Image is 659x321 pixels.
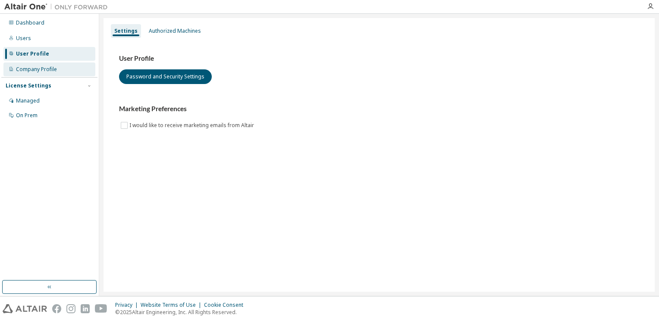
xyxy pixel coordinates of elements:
[149,28,201,34] div: Authorized Machines
[129,120,256,131] label: I would like to receive marketing emails from Altair
[115,302,141,309] div: Privacy
[16,50,49,57] div: User Profile
[3,304,47,313] img: altair_logo.svg
[52,304,61,313] img: facebook.svg
[119,105,639,113] h3: Marketing Preferences
[95,304,107,313] img: youtube.svg
[16,112,38,119] div: On Prem
[4,3,112,11] img: Altair One
[6,82,51,89] div: License Settings
[204,302,248,309] div: Cookie Consent
[115,309,248,316] p: © 2025 Altair Engineering, Inc. All Rights Reserved.
[119,54,639,63] h3: User Profile
[114,28,138,34] div: Settings
[16,66,57,73] div: Company Profile
[81,304,90,313] img: linkedin.svg
[16,35,31,42] div: Users
[119,69,212,84] button: Password and Security Settings
[16,19,44,26] div: Dashboard
[66,304,75,313] img: instagram.svg
[16,97,40,104] div: Managed
[141,302,204,309] div: Website Terms of Use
